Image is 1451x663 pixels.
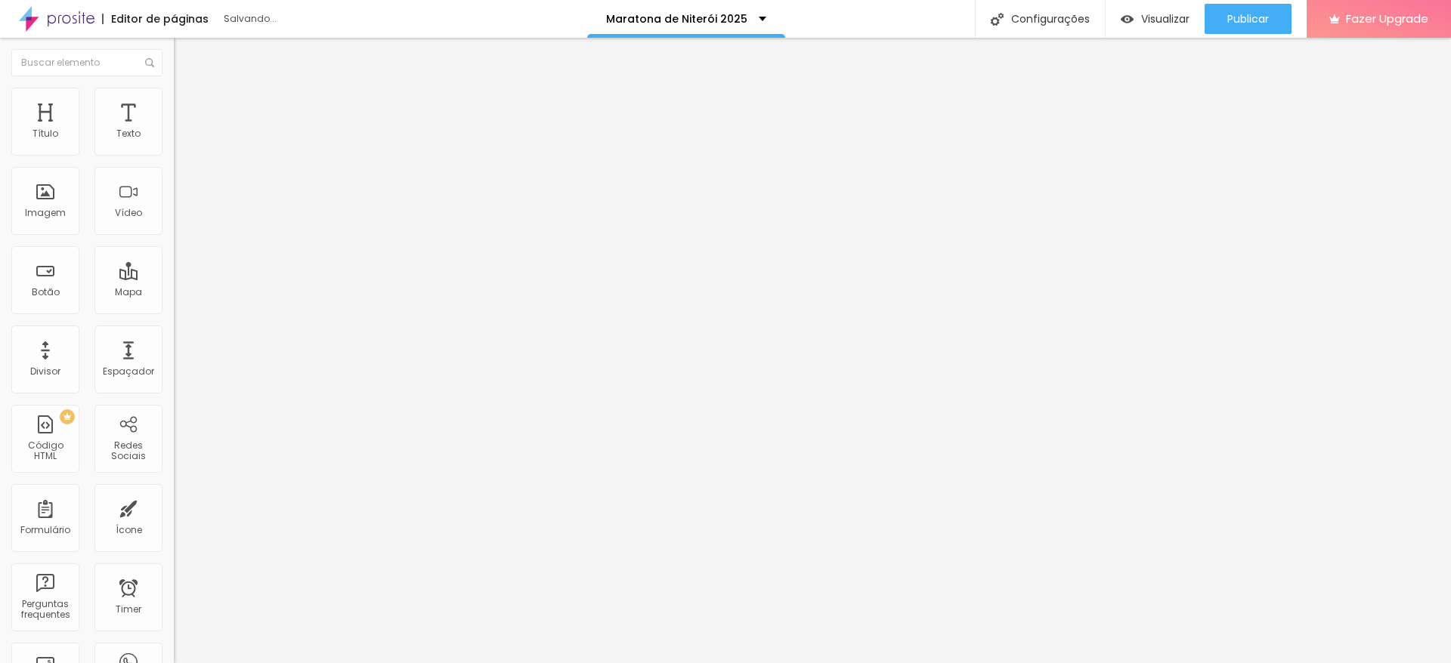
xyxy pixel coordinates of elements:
[30,366,60,377] div: Divisor
[98,440,158,462] div: Redes Sociais
[1227,13,1269,25] span: Publicar
[1346,12,1428,25] span: Fazer Upgrade
[116,128,141,139] div: Texto
[145,58,154,67] img: Icone
[15,599,75,621] div: Perguntas frequentes
[1106,4,1205,34] button: Visualizar
[116,525,142,535] div: Ícone
[1141,13,1190,25] span: Visualizar
[11,49,162,76] input: Buscar elemento
[115,287,142,298] div: Mapa
[115,208,142,218] div: Vídeo
[25,208,66,218] div: Imagem
[1121,13,1134,26] img: view-1.svg
[606,14,747,24] p: Maratona de Niterói 2025
[116,604,141,615] div: Timer
[174,38,1451,663] iframe: Editor
[224,14,398,23] div: Salvando...
[1205,4,1292,34] button: Publicar
[103,366,154,377] div: Espaçador
[15,440,75,462] div: Código HTML
[32,128,58,139] div: Título
[991,13,1004,26] img: Icone
[20,525,70,535] div: Formulário
[102,14,209,24] div: Editor de páginas
[32,287,60,298] div: Botão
